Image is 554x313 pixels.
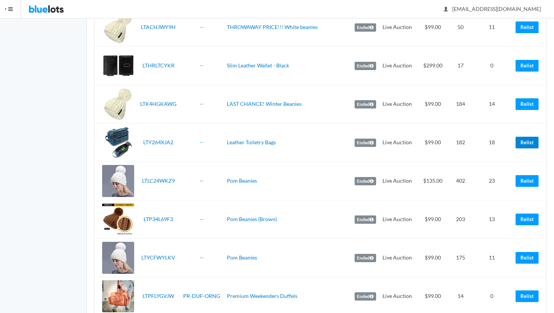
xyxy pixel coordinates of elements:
[471,124,513,162] td: 18
[355,177,376,185] label: Ended
[444,6,541,12] span: [EMAIL_ADDRESS][DOMAIN_NAME]
[141,24,176,30] a: LTACHJWY9H
[144,216,173,222] a: LTP34L69F3
[141,254,175,261] a: LTYCFWYLKV
[450,8,471,47] td: 50
[450,162,471,200] td: 402
[516,21,539,33] a: Relist
[355,254,376,262] label: Ended
[450,85,471,124] td: 184
[227,139,276,145] a: Leather Toiletry Bags
[415,124,450,162] td: $99.00
[200,24,204,30] a: --
[200,254,204,261] a: --
[450,200,471,239] td: 203
[379,8,415,47] td: Live Auction
[143,139,173,145] a: LTY264XJA2
[415,8,450,47] td: $99.00
[516,137,539,148] a: Relist
[450,239,471,277] td: 175
[516,290,539,302] a: Relist
[516,252,539,264] a: Relist
[415,200,450,239] td: $99.00
[516,60,539,72] a: Relist
[140,101,176,107] a: LTK4HGKAWG
[471,8,513,47] td: 11
[355,215,376,224] label: Ended
[471,200,513,239] td: 13
[471,162,513,200] td: 23
[379,239,415,277] td: Live Auction
[227,101,301,107] a: LAST CHANCE! Winter Beanies
[379,124,415,162] td: Live Auction
[200,177,204,184] a: --
[227,293,297,299] a: Premium Weekenders Duffels
[415,85,450,124] td: $99.00
[142,62,174,69] a: LTHRLTCYKR
[471,47,513,85] td: 0
[355,23,376,32] label: Ended
[227,177,257,184] a: Pom Beanies
[415,239,450,277] td: $99.00
[379,47,415,85] td: Live Auction
[227,62,289,69] a: Slim Leather Wallet - Black
[516,98,539,110] a: Relist
[442,6,450,13] ion-icon: person
[227,24,318,30] a: THROWAWAY PRICE!!! White beanies
[471,239,513,277] td: 11
[200,62,204,69] a: --
[379,200,415,239] td: Live Auction
[471,85,513,124] td: 14
[200,216,204,222] a: --
[516,175,539,187] a: Relist
[355,292,376,301] label: Ended
[227,216,277,222] a: Pom Beanies (Brown)
[142,177,175,184] a: LTLC24WKZ9
[142,293,174,299] a: LTPFLYGVJW
[355,62,376,70] label: Ended
[450,47,471,85] td: 17
[415,162,450,200] td: $135.00
[415,47,450,85] td: $299.00
[450,124,471,162] td: 182
[200,139,204,145] a: --
[183,293,220,299] a: PR-DUF-ORNG
[379,162,415,200] td: Live Auction
[355,100,376,108] label: Ended
[379,85,415,124] td: Live Auction
[200,101,204,107] a: --
[227,254,257,261] a: Pom Beanies
[355,139,376,147] label: Ended
[516,214,539,225] a: Relist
